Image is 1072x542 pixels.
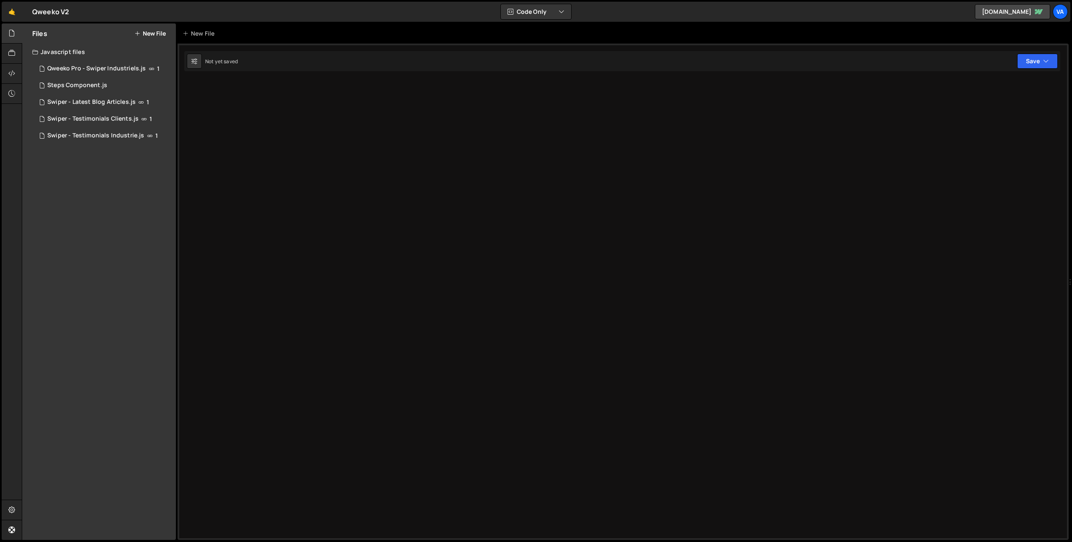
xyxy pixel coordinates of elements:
div: Not yet saved [205,58,238,65]
button: New File [134,30,166,37]
div: Qweeko V2 [32,7,69,17]
a: Va [1053,4,1068,19]
div: 17285/48126.js [32,94,176,111]
span: 1 [147,99,149,106]
div: 17285/47914.js [32,127,176,144]
a: 🤙 [2,2,22,22]
button: Save [1017,54,1058,69]
div: Qweeko Pro - Swiper Industriels.js [47,65,146,72]
span: 1 [155,132,158,139]
div: 17285/47962.js [32,60,176,77]
div: Javascript files [22,44,176,60]
div: Swiper - Latest Blog Articles.js [47,98,136,106]
span: 1 [157,65,160,72]
h2: Files [32,29,47,38]
span: 1 [149,116,152,122]
div: Steps Component.js [47,82,107,89]
div: Swiper - Testimonials Clients.js [47,115,139,123]
button: Code Only [501,4,571,19]
div: 17285/48091.js [32,111,176,127]
div: New File [183,29,218,38]
div: 17285/48217.js [32,77,176,94]
div: Swiper - Testimonials Industrie.js [47,132,144,139]
a: [DOMAIN_NAME] [975,4,1050,19]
